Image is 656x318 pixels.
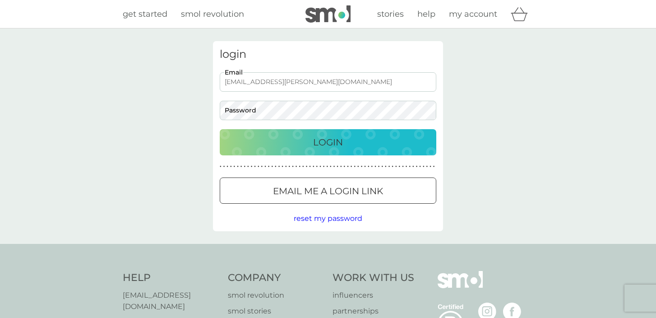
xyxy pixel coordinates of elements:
p: ● [223,164,225,169]
a: influencers [333,290,414,301]
p: ● [302,164,304,169]
p: ● [344,164,346,169]
p: ● [419,164,421,169]
p: ● [326,164,328,169]
p: ● [357,164,359,169]
p: ● [275,164,277,169]
p: ● [237,164,239,169]
p: ● [251,164,253,169]
span: my account [449,9,497,19]
p: ● [426,164,428,169]
a: smol stories [228,305,324,317]
p: ● [247,164,249,169]
p: ● [433,164,435,169]
img: smol [305,5,351,23]
p: ● [371,164,373,169]
a: get started [123,8,167,21]
span: help [417,9,435,19]
p: ● [296,164,297,169]
p: ● [368,164,370,169]
p: ● [381,164,383,169]
h4: Work With Us [333,271,414,285]
h3: login [220,48,436,61]
p: ● [313,164,314,169]
p: ● [333,164,335,169]
p: ● [430,164,431,169]
p: ● [378,164,380,169]
p: ● [258,164,259,169]
div: basket [511,5,533,23]
button: Email me a login link [220,178,436,204]
span: stories [377,9,404,19]
p: ● [402,164,404,169]
p: ● [316,164,318,169]
p: ● [309,164,311,169]
p: ● [388,164,390,169]
span: get started [123,9,167,19]
p: ● [299,164,300,169]
p: ● [364,164,366,169]
p: Email me a login link [273,184,383,198]
h4: Help [123,271,219,285]
p: ● [285,164,287,169]
p: ● [230,164,232,169]
a: smol revolution [228,290,324,301]
button: Login [220,129,436,155]
p: ● [416,164,418,169]
p: ● [385,164,387,169]
p: ● [264,164,266,169]
p: ● [409,164,411,169]
p: ● [374,164,376,169]
p: ● [392,164,393,169]
p: ● [240,164,242,169]
p: ● [234,164,236,169]
p: ● [330,164,332,169]
p: Login [313,135,343,150]
p: ● [399,164,401,169]
p: ● [395,164,397,169]
p: ● [254,164,256,169]
a: smol revolution [181,8,244,21]
p: ● [282,164,283,169]
a: partnerships [333,305,414,317]
p: ● [412,164,414,169]
p: ● [306,164,308,169]
p: ● [292,164,294,169]
p: ● [423,164,425,169]
p: ● [319,164,321,169]
p: ● [261,164,263,169]
p: ● [244,164,245,169]
button: reset my password [294,213,362,224]
p: ● [361,164,363,169]
p: ● [351,164,352,169]
a: [EMAIL_ADDRESS][DOMAIN_NAME] [123,290,219,313]
p: ● [226,164,228,169]
p: ● [220,164,222,169]
p: ● [340,164,342,169]
p: ● [347,164,349,169]
p: ● [406,164,407,169]
p: ● [323,164,325,169]
p: ● [354,164,356,169]
img: smol [438,271,483,302]
p: ● [278,164,280,169]
h4: Company [228,271,324,285]
p: ● [337,164,338,169]
a: stories [377,8,404,21]
span: smol revolution [181,9,244,19]
a: help [417,8,435,21]
p: ● [268,164,270,169]
p: ● [289,164,291,169]
p: ● [271,164,273,169]
a: my account [449,8,497,21]
span: reset my password [294,214,362,223]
